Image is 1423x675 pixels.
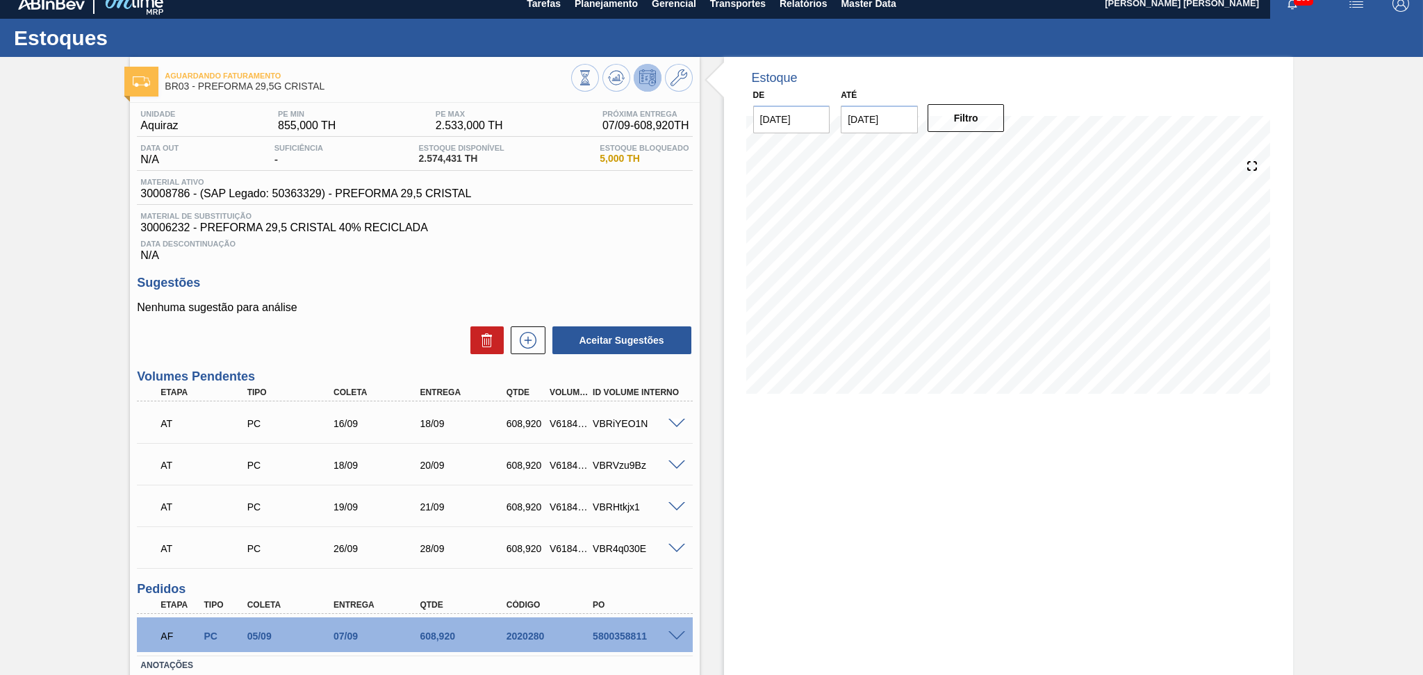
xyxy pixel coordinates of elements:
[416,460,513,471] div: 20/09/2025
[589,418,686,429] div: VBRiYEO1N
[330,418,427,429] div: 16/09/2025
[161,460,251,471] p: AT
[157,387,254,397] div: Etapa
[137,369,692,384] h3: Volumes Pendentes
[157,408,254,439] div: Aguardando Informações de Transporte
[416,418,513,429] div: 18/09/2025
[503,418,548,429] div: 608,920
[278,110,336,118] span: PE MIN
[137,276,692,290] h3: Sugestões
[137,301,692,314] p: Nenhuma sugestão para análise
[416,543,513,554] div: 28/09/2025
[416,600,513,610] div: Qtde
[140,110,178,118] span: Unidade
[161,418,251,429] p: AT
[753,106,830,133] input: dd/mm/yyyy
[140,222,689,234] span: 30006232 - PREFORMA 29,5 CRISTAL 40% RECICLADA
[140,119,178,132] span: Aquiraz
[200,600,245,610] div: Tipo
[665,64,693,92] button: Ir ao Master Data / Geral
[503,501,548,512] div: 608,920
[589,460,686,471] div: VBRVzu9Bz
[602,119,689,132] span: 07/09 - 608,920 TH
[600,153,689,164] span: 5,000 TH
[602,110,689,118] span: Próxima Entrega
[416,631,513,642] div: 608,920
[503,460,548,471] div: 608,920
[552,326,691,354] button: Aceitar Sugestões
[546,543,591,554] div: V618441
[330,631,427,642] div: 07/09/2025
[546,418,591,429] div: V618439
[503,631,600,642] div: 2020280
[418,144,504,152] span: Estoque Disponível
[157,621,202,651] div: Aguardando Faturamento
[271,144,327,166] div: -
[161,631,199,642] p: AF
[545,325,693,356] div: Aceitar Sugestões
[589,600,686,610] div: PO
[157,492,254,522] div: Aguardando Informações de Transporte
[200,631,245,642] div: Pedido de Compra
[589,543,686,554] div: VBR4q030E
[278,119,336,132] span: 855,000 TH
[244,460,341,471] div: Pedido de Compra
[274,144,323,152] span: Suficiência
[503,387,548,397] div: Qtde
[330,460,427,471] div: 18/09/2025
[161,543,251,554] p: AT
[416,387,513,397] div: Entrega
[753,90,765,100] label: De
[244,387,341,397] div: Tipo
[244,501,341,512] div: Pedido de Compra
[244,631,341,642] div: 05/09/2025
[157,600,202,610] div: Etapa
[244,543,341,554] div: Pedido de Compra
[634,64,661,92] button: Desprogramar Estoque
[157,533,254,564] div: Aguardando Informações de Transporte
[165,72,570,80] span: Aguardando Faturamento
[244,600,341,610] div: Coleta
[571,64,599,92] button: Visão Geral dos Estoques
[330,501,427,512] div: 19/09/2025
[841,90,857,100] label: Até
[140,212,689,220] span: Material de Substituição
[600,144,689,152] span: Estoque Bloqueado
[463,326,504,354] div: Excluir Sugestões
[503,600,600,610] div: Código
[416,501,513,512] div: 21/09/2025
[140,187,471,200] span: 30008786 - (SAP Legado: 50363329) - PREFORMA 29,5 CRISTAL
[140,178,471,186] span: Material ativo
[602,64,630,92] button: Atualizar Gráfico
[137,582,692,597] h3: Pedidos
[504,326,545,354] div: Nova sugestão
[546,387,591,397] div: Volume Portal
[137,144,182,166] div: N/A
[140,144,179,152] span: Data out
[157,450,254,481] div: Aguardando Informações de Transporte
[330,543,427,554] div: 26/09/2025
[928,104,1005,132] button: Filtro
[752,71,798,85] div: Estoque
[140,240,689,248] span: Data Descontinuação
[14,30,261,46] h1: Estoques
[133,76,150,87] img: Ícone
[436,110,503,118] span: PE MAX
[418,153,504,164] span: 2.574,431 TH
[330,600,427,610] div: Entrega
[137,234,692,262] div: N/A
[546,460,591,471] div: V618437
[436,119,503,132] span: 2.533,000 TH
[244,418,341,429] div: Pedido de Compra
[841,106,918,133] input: dd/mm/yyyy
[165,81,570,92] span: BR03 - PREFORMA 29,5G CRISTAL
[546,501,591,512] div: V618438
[161,501,251,512] p: AT
[503,543,548,554] div: 608,920
[330,387,427,397] div: Coleta
[589,501,686,512] div: VBRHtkjx1
[589,387,686,397] div: Id Volume Interno
[589,631,686,642] div: 5800358811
